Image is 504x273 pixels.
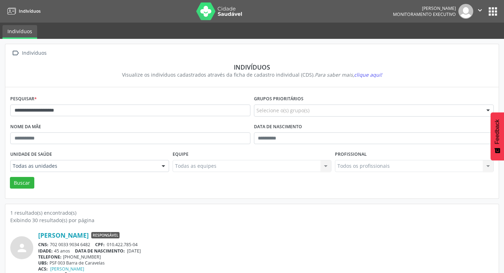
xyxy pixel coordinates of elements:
div: 702 0033 9034 6482 [38,242,494,248]
label: Equipe [173,149,189,160]
div: 45 anos [38,248,494,254]
a: Indivíduos [2,25,37,39]
button: Buscar [10,177,34,189]
label: Grupos prioritários [254,94,303,105]
span: [DATE] [127,248,141,254]
span: Feedback [494,119,500,144]
span: Selecione o(s) grupo(s) [256,107,309,114]
i:  [476,6,484,14]
span: Monitoramento Executivo [393,11,456,17]
span: Todas as unidades [13,162,155,170]
span: Responsável [91,232,120,238]
label: Unidade de saúde [10,149,52,160]
i:  [10,48,21,58]
div: [PERSON_NAME] [393,5,456,11]
div: Indivíduos [21,48,48,58]
a: Indivíduos [5,5,41,17]
span: UBS: [38,260,48,266]
div: 1 resultado(s) encontrado(s) [10,209,494,216]
button: Feedback - Mostrar pesquisa [491,112,504,160]
button: apps [487,5,499,18]
img: img [458,4,473,19]
label: Data de nascimento [254,121,302,132]
div: PSF 003 Barra de Caravelas [38,260,494,266]
span: Indivíduos [19,8,41,14]
button:  [473,4,487,19]
span: CNS: [38,242,48,248]
i: Para saber mais, [315,71,382,78]
span: clique aqui! [354,71,382,78]
label: Nome da mãe [10,121,41,132]
div: [PHONE_NUMBER] [38,254,494,260]
span: ACS: [38,266,48,272]
span: TELEFONE: [38,254,62,260]
i: person [16,242,28,254]
span: IDADE: [38,248,53,254]
label: Profissional [335,149,367,160]
span: CPF: [95,242,105,248]
div: Visualize os indivíduos cadastrados através da ficha de cadastro individual (CDS). [15,71,489,78]
div: Indivíduos [15,63,489,71]
div: Exibindo 30 resultado(s) por página [10,216,494,224]
label: Pesquisar [10,94,37,105]
a:  Indivíduos [10,48,48,58]
span: 010.422.785-04 [107,242,138,248]
a: [PERSON_NAME] [50,266,84,272]
a: [PERSON_NAME] [38,231,89,239]
span: DATA DE NASCIMENTO: [75,248,125,254]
